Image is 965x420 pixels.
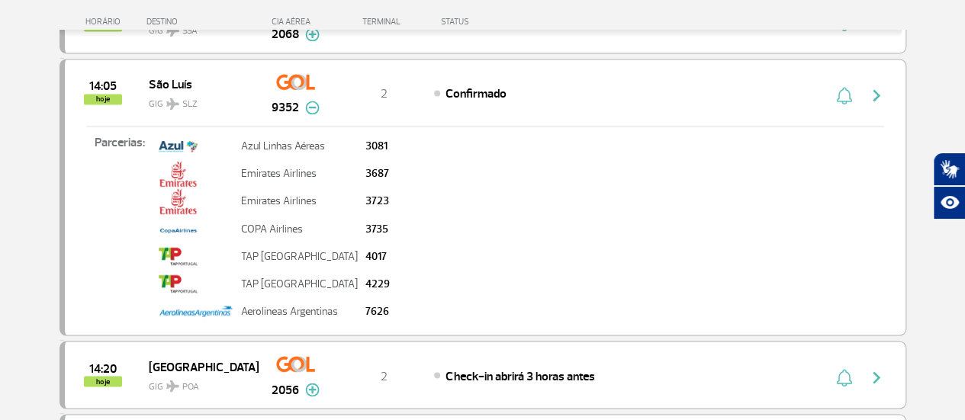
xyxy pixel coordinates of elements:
p: TAP [GEOGRAPHIC_DATA] [241,278,358,289]
img: mais-info-painel-voo.svg [305,383,320,396]
img: seta-direita-painel-voo.svg [867,86,886,104]
p: Emirates Airlines [241,196,358,207]
img: emirates.png [159,161,198,187]
img: sino-painel-voo.svg [836,368,852,386]
p: 3687 [365,168,390,179]
p: Azul Linhas Aéreas [241,141,358,152]
span: 2025-09-27 14:05:00 [89,81,117,91]
div: Plugin de acessibilidade da Hand Talk. [933,152,965,220]
button: Abrir tradutor de língua de sinais. [933,152,965,186]
p: 3723 [365,196,390,207]
span: POA [182,380,199,393]
span: 2056 [272,380,299,399]
img: sino-painel-voo.svg [836,86,852,104]
div: HORÁRIO [64,17,147,27]
p: 7626 [365,306,390,316]
span: GIG [149,371,246,393]
img: destiny_airplane.svg [166,98,179,110]
img: tap.png [159,271,198,297]
p: 4017 [365,251,390,261]
p: Emirates Airlines [241,168,358,179]
span: hoje [84,94,122,104]
span: GIG [149,89,246,111]
p: COPA Airlines [241,223,358,234]
p: 4229 [365,278,390,289]
img: tap.png [159,243,198,269]
div: TERMINAL [334,17,433,27]
p: 3735 [365,223,390,234]
span: 2025-09-27 14:20:00 [89,363,117,374]
div: DESTINO [146,17,258,27]
span: [GEOGRAPHIC_DATA] [149,356,246,376]
p: TAP [GEOGRAPHIC_DATA] [241,251,358,261]
p: 3081 [365,141,390,152]
p: Parcerias: [65,133,155,313]
img: emirates.png [159,188,198,214]
span: 2 [381,368,388,383]
span: SLZ [182,98,198,111]
img: Property%201%3DAEROLINEAS.jpg [159,298,233,324]
button: Abrir recursos assistivos. [933,186,965,220]
img: destiny_airplane.svg [166,380,179,392]
p: Aerolineas Argentinas [241,306,358,316]
span: Confirmado [446,86,506,101]
div: STATUS [433,17,558,27]
span: São Luís [149,74,246,94]
span: Check-in abrirá 3 horas antes [446,368,594,383]
span: 9352 [272,98,299,117]
img: azul.png [159,133,198,159]
img: seta-direita-painel-voo.svg [867,368,886,386]
div: CIA AÉREA [258,17,334,27]
span: 2 [381,86,388,101]
span: hoje [84,376,122,386]
img: menos-info-painel-voo.svg [305,101,320,114]
img: logo-copa-airlines_menor.jpg [159,216,198,242]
